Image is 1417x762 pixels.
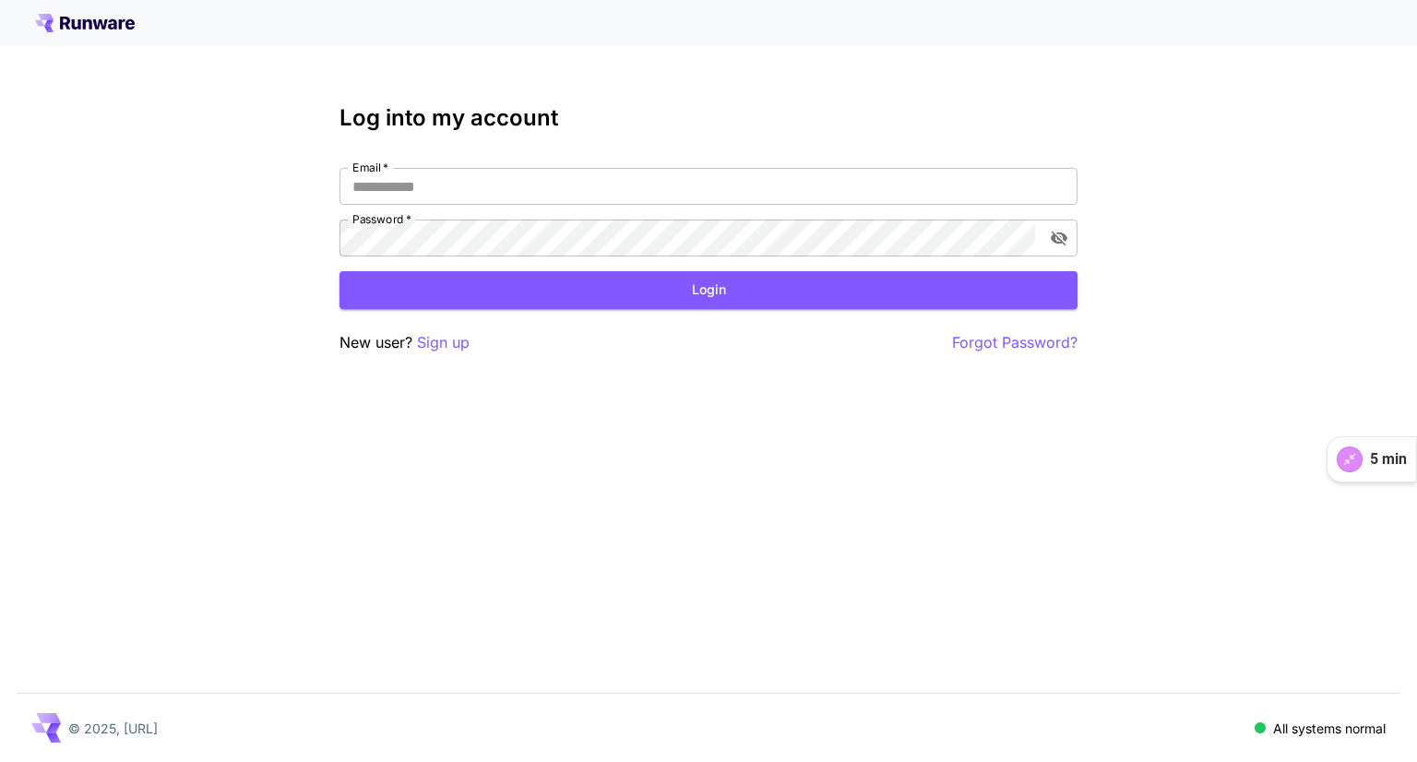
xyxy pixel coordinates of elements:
label: Password [352,211,411,227]
p: © 2025, [URL] [68,719,158,738]
label: Email [352,160,388,175]
button: Sign up [417,331,470,354]
p: All systems normal [1273,719,1386,738]
p: New user? [339,331,470,354]
button: toggle password visibility [1042,221,1076,255]
button: Forgot Password? [952,331,1078,354]
h3: Log into my account [339,105,1078,131]
button: Login [339,271,1078,309]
